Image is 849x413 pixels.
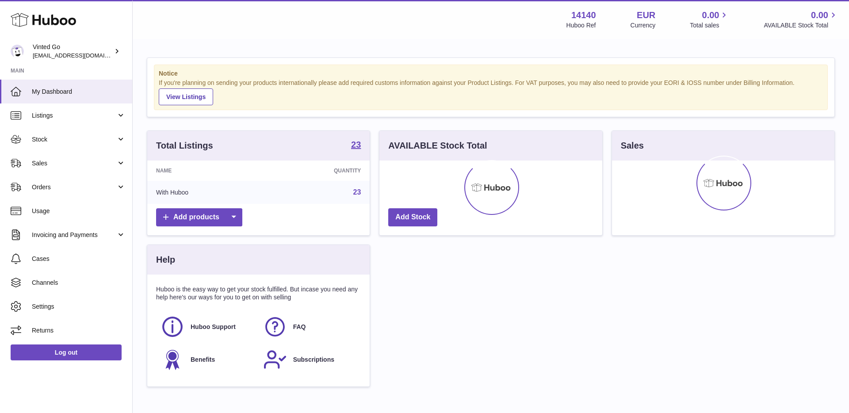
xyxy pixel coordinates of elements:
div: Currency [631,21,656,30]
th: Quantity [265,161,370,181]
a: Add products [156,208,242,226]
strong: EUR [637,9,655,21]
span: Subscriptions [293,356,334,364]
td: With Huboo [147,181,265,204]
div: Huboo Ref [566,21,596,30]
a: Log out [11,344,122,360]
a: 23 [351,140,361,151]
a: 0.00 Total sales [690,9,729,30]
strong: 14140 [571,9,596,21]
span: Stock [32,135,116,144]
a: View Listings [159,88,213,105]
div: If you're planning on sending your products internationally please add required customs informati... [159,79,823,105]
h3: Total Listings [156,140,213,152]
a: Subscriptions [263,348,357,371]
span: Channels [32,279,126,287]
a: 0.00 AVAILABLE Stock Total [764,9,838,30]
span: 0.00 [702,9,719,21]
span: Total sales [690,21,729,30]
span: Huboo Support [191,323,236,331]
div: Vinted Go [33,43,112,60]
th: Name [147,161,265,181]
a: Benefits [161,348,254,371]
span: Benefits [191,356,215,364]
span: Cases [32,255,126,263]
img: giedre.bartusyte@vinted.com [11,45,24,58]
span: AVAILABLE Stock Total [764,21,838,30]
span: Invoicing and Payments [32,231,116,239]
span: Orders [32,183,116,191]
a: Add Stock [388,208,437,226]
span: [EMAIL_ADDRESS][DOMAIN_NAME] [33,52,130,59]
span: 0.00 [811,9,828,21]
a: 23 [353,188,361,196]
span: Usage [32,207,126,215]
a: FAQ [263,315,357,339]
h3: Sales [621,140,644,152]
h3: Help [156,254,175,266]
h3: AVAILABLE Stock Total [388,140,487,152]
span: My Dashboard [32,88,126,96]
span: Settings [32,302,126,311]
span: FAQ [293,323,306,331]
a: Huboo Support [161,315,254,339]
span: Listings [32,111,116,120]
span: Sales [32,159,116,168]
p: Huboo is the easy way to get your stock fulfilled. But incase you need any help here's our ways f... [156,285,361,302]
span: Returns [32,326,126,335]
strong: Notice [159,69,823,78]
strong: 23 [351,140,361,149]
